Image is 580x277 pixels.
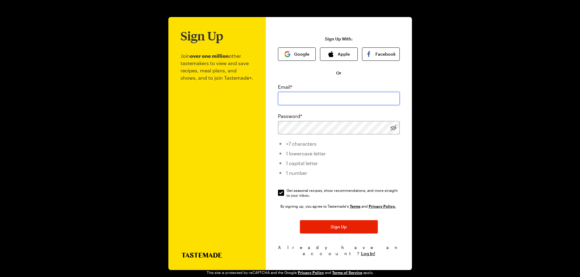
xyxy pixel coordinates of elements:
[298,270,324,275] a: Google Privacy Policy
[207,270,373,275] div: This site is protected by reCAPTCHA and the Google and apply.
[320,47,358,61] button: Apple
[286,160,318,166] span: 1 capital letter
[286,170,307,176] span: 1 number
[300,220,378,234] button: Sign Up
[181,29,223,43] h1: Sign Up
[361,251,375,257] button: Log In!
[286,151,326,156] span: 1 lowercase letter
[278,190,284,196] input: Get seasonal recipes, show recommendations, and more straight to your inbox.
[336,70,341,76] span: Or
[278,113,302,120] label: Password
[278,83,292,91] label: Email
[331,224,347,230] span: Sign Up
[269,10,311,15] img: tastemade
[278,245,399,256] span: Already have an account?
[325,36,353,41] p: Sign Up With:
[350,203,360,209] a: Tastemade Terms of Service
[190,53,229,59] b: over one million
[369,203,396,209] a: Tastemade Privacy Policy
[286,188,400,198] span: Get seasonal recipes, show recommendations, and more straight to your inbox.
[181,43,254,253] p: Join other tastemakers to view and save recipes, meal plans, and shows, and to join Tastemade+.
[280,203,397,209] div: By signing up, you agree to Tastemade's and
[332,270,362,275] a: Google Terms of Service
[278,47,316,61] button: Google
[362,47,400,61] button: Facebook
[286,141,317,147] span: >7 characters
[269,10,311,17] a: Go to Tastemade Homepage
